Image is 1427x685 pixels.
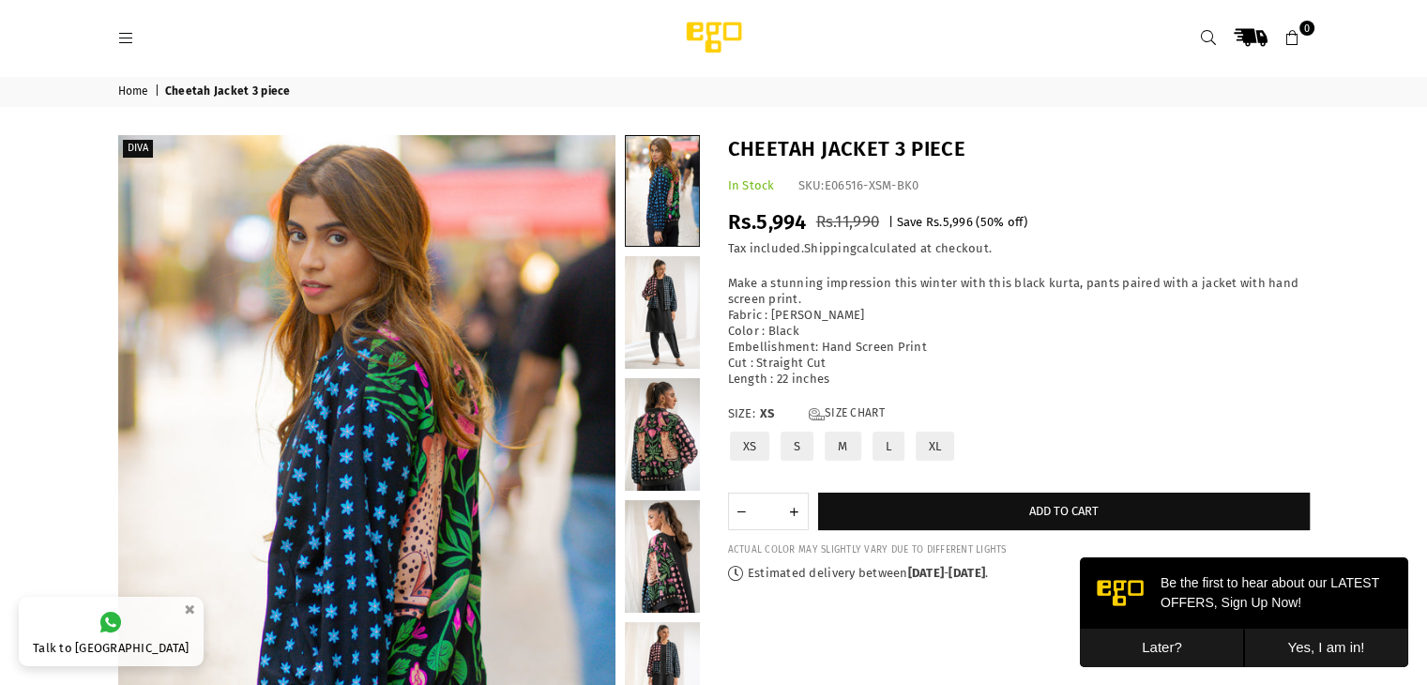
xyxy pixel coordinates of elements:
[949,566,985,580] time: [DATE]
[728,178,775,192] span: In Stock
[178,594,201,625] button: ×
[104,76,1324,107] nav: breadcrumbs
[818,493,1310,530] button: Add to cart
[164,71,328,110] button: Yes, I am in!
[926,215,973,229] span: Rs.5,996
[976,215,1027,229] span: ( % off)
[816,212,879,232] span: Rs.11,990
[823,430,862,463] label: M
[798,178,919,194] div: SKU:
[804,241,857,256] a: Shipping
[760,406,797,422] span: XS
[914,430,957,463] label: XL
[871,430,906,463] label: L
[118,84,152,99] a: Home
[123,140,153,158] label: Diva
[908,566,945,580] time: [DATE]
[809,406,885,422] a: Size Chart
[1276,21,1310,54] a: 0
[728,276,1310,387] div: Make a stunning impression this winter with this black kurta, pants paired with a jacket with han...
[634,19,794,56] img: Ego
[728,544,1310,556] div: ACTUAL COLOR MAY SLIGHTLY VARY DUE TO DIFFERENT LIGHTS
[728,430,772,463] label: XS
[825,178,919,192] span: E06516-XSM-BK0
[896,215,922,229] span: Save
[728,241,1310,257] div: Tax included. calculated at checkout.
[19,597,204,666] a: Talk to [GEOGRAPHIC_DATA]
[728,135,1310,164] h1: Cheetah Jacket 3 piece
[1029,504,1099,518] span: Add to cart
[728,566,1310,582] p: Estimated delivery between - .
[728,406,1310,422] label: Size:
[1192,21,1225,54] a: Search
[728,493,809,530] quantity-input: Quantity
[1080,557,1408,666] iframe: webpush-onsite
[728,209,807,235] span: Rs.5,994
[155,84,162,99] span: |
[1299,21,1314,36] span: 0
[110,30,144,44] a: Menu
[979,215,994,229] span: 50
[779,430,815,463] label: S
[165,84,294,99] span: Cheetah Jacket 3 piece
[888,215,893,229] span: |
